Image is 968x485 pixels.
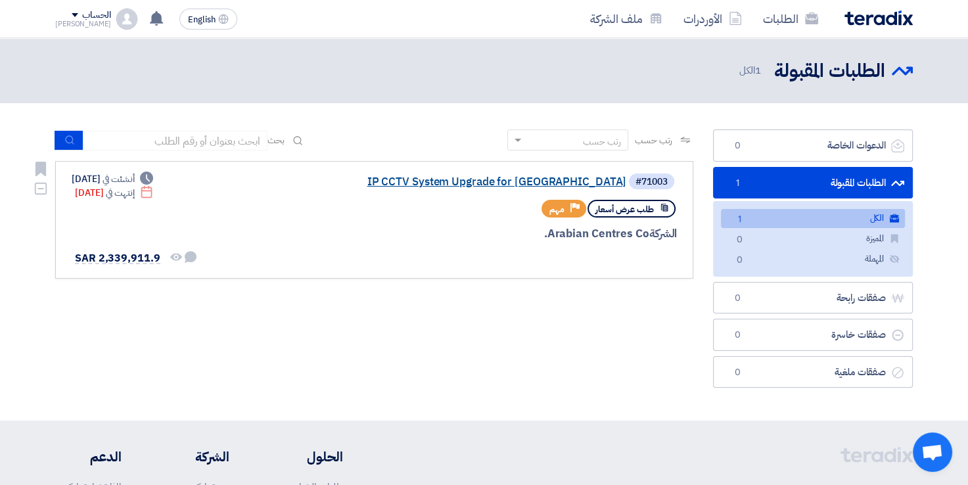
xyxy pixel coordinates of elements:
div: الحساب [82,10,110,21]
div: [PERSON_NAME] [55,20,111,28]
a: الكل [721,209,905,228]
span: إنتهت في [106,186,134,200]
a: المميزة [721,229,905,248]
button: English [179,9,237,30]
li: الشركة [161,447,229,467]
a: المهملة [721,250,905,269]
div: Arabian Centres Co. [361,225,677,242]
div: [DATE] [72,172,153,186]
div: [DATE] [75,186,153,200]
a: صفقات خاسرة0 [713,319,913,351]
div: #71003 [635,177,668,187]
li: الدعم [55,447,122,467]
div: رتب حسب [583,135,621,149]
a: الدعوات الخاصة0 [713,129,913,162]
span: رتب حسب [635,133,672,147]
a: IP CCTV System Upgrade for [GEOGRAPHIC_DATA] [363,176,626,188]
span: 0 [729,292,745,305]
a: صفقات ملغية0 [713,356,913,388]
span: 0 [731,254,747,267]
span: 0 [729,139,745,152]
img: Teradix logo [844,11,913,26]
span: أنشئت في [103,172,134,186]
h2: الطلبات المقبولة [774,58,885,84]
input: ابحث بعنوان أو رقم الطلب [83,131,267,150]
a: الطلبات المقبولة1 [713,167,913,199]
span: 0 [729,329,745,342]
li: الحلول [269,447,343,467]
span: English [188,15,216,24]
span: بحث [267,133,285,147]
span: 0 [731,233,747,247]
span: 0 [729,366,745,379]
a: الطلبات [752,3,829,34]
span: مهم [549,203,565,216]
span: الكل [739,63,764,78]
span: 1 [731,213,747,227]
a: صفقات رابحة0 [713,282,913,314]
a: الأوردرات [673,3,752,34]
span: 1 [729,177,745,190]
span: طلب عرض أسعار [595,203,654,216]
a: Open chat [913,432,952,472]
img: profile_test.png [116,9,137,30]
span: SAR 2,339,911.9 [75,250,160,266]
span: 1 [755,63,761,78]
span: الشركة [649,225,678,242]
a: ملف الشركة [580,3,673,34]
